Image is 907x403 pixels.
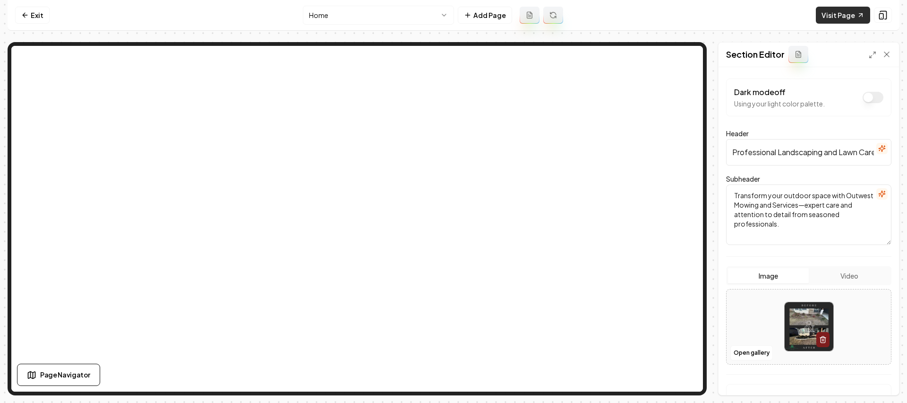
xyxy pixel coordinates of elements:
[788,46,808,63] button: Add admin section prompt
[726,175,760,183] label: Subheader
[543,7,563,24] button: Regenerate page
[785,302,833,351] img: image
[40,370,90,380] span: Page Navigator
[726,129,749,138] label: Header
[728,268,809,283] button: Image
[458,7,512,24] button: Add Page
[17,364,100,386] button: Page Navigator
[816,7,870,24] a: Visit Page
[734,99,825,108] p: Using your light color palette.
[15,7,50,24] a: Exit
[734,393,804,403] label: Custom buttons off
[734,87,786,97] label: Dark mode off
[730,345,773,360] button: Open gallery
[520,7,539,24] button: Add admin page prompt
[726,48,785,61] h2: Section Editor
[726,139,891,166] input: Header
[809,268,890,283] button: Video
